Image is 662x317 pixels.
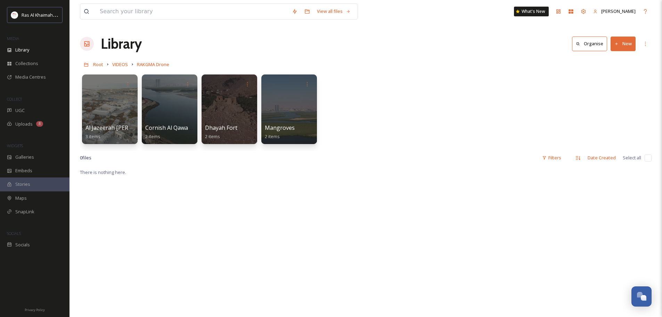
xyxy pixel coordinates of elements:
span: Ras Al Khaimah Tourism Development Authority [22,11,120,18]
input: Search your library [96,4,288,19]
span: Mangroves [265,124,295,132]
a: Al Jazeerah [PERSON_NAME]3 items [85,125,161,140]
span: WIDGETS [7,143,23,148]
span: Socials [15,241,30,248]
img: Logo_RAKTDA_RGB-01.png [11,11,18,18]
a: Library [101,33,142,54]
button: Organise [572,37,607,51]
span: Cornish Al Qawasim and the [DEMOGRAPHIC_DATA] [145,124,281,132]
span: 0 file s [80,154,91,161]
a: Dhayah Fort2 items [205,125,237,140]
span: RAKGMA Drone [137,61,169,68]
span: Privacy Policy [25,308,45,312]
a: Cornish Al Qawasim and the [DEMOGRAPHIC_DATA]2 items [145,125,281,140]
a: Mangroves2 items [265,125,295,140]
button: Open Chat [631,286,652,307]
a: VIDEOS [112,60,128,69]
span: SOCIALS [7,231,21,236]
span: MEDIA [7,36,19,41]
span: Maps [15,195,27,201]
span: There is nothing here. [80,169,126,175]
span: [PERSON_NAME] [601,8,636,14]
span: Select all [623,154,641,161]
a: What's New [514,7,549,16]
button: New [611,37,636,51]
span: VIDEOS [112,61,128,68]
span: Root [93,61,103,68]
span: 2 items [205,133,220,140]
span: Embeds [15,167,32,174]
a: RAKGMA Drone [137,60,169,69]
div: 8 [36,121,43,127]
span: 2 items [145,133,160,140]
div: Filters [539,151,565,165]
span: COLLECT [7,96,22,102]
a: Privacy Policy [25,305,45,314]
span: Galleries [15,154,34,160]
span: Al Jazeerah [PERSON_NAME] [85,124,161,132]
div: Date Created [584,151,619,165]
span: Media Centres [15,74,46,80]
a: View all files [313,5,354,18]
span: Collections [15,60,38,67]
a: [PERSON_NAME] [590,5,639,18]
span: Stories [15,181,30,188]
span: UGC [15,107,25,114]
span: SnapLink [15,208,34,215]
span: 3 items [85,133,100,140]
span: Dhayah Fort [205,124,237,132]
span: Uploads [15,121,33,127]
a: Root [93,60,103,69]
span: Library [15,47,29,53]
span: 2 items [265,133,280,140]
